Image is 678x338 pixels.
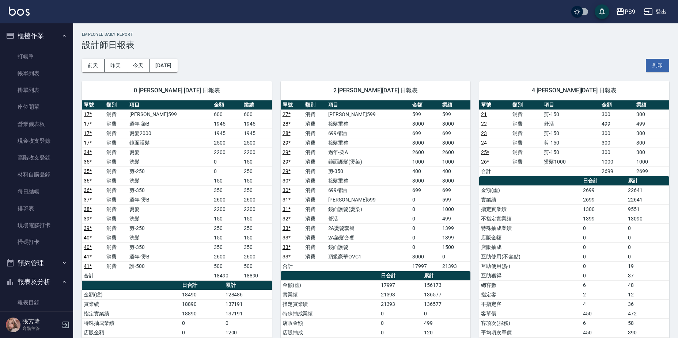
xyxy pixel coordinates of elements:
td: 2200 [212,204,242,214]
td: 0 [410,195,440,204]
td: 500 [242,261,272,271]
td: 0 [212,166,242,176]
td: 1399 [440,223,470,233]
td: 護-500 [128,261,212,271]
button: 報表及分析 [3,272,70,291]
td: 燙髮2000 [128,128,212,138]
td: 消費 [105,261,127,271]
td: 互助使用(點) [479,261,581,271]
td: 2699 [635,166,669,176]
td: 燙髮 [128,147,212,157]
button: 前天 [82,59,105,72]
th: 金額 [212,100,242,110]
th: 單號 [479,100,511,110]
td: 2699 [581,195,626,204]
td: 過年-染B [128,119,212,128]
th: 金額 [410,100,440,110]
td: 0 [410,214,440,223]
td: 250 [242,223,272,233]
td: 699 [440,128,470,138]
td: 2600 [440,147,470,157]
th: 累計 [626,176,669,186]
td: 過年-燙B [128,252,212,261]
td: 金額(虛) [479,185,581,195]
td: 消費 [303,176,326,185]
td: 消費 [303,204,326,214]
td: 燙髮1000 [542,157,600,166]
td: 鏡面護髮(燙染) [326,157,411,166]
td: 消費 [105,119,127,128]
table: a dense table [82,100,272,281]
td: 300 [635,128,669,138]
th: 項目 [326,100,411,110]
td: 0 [581,223,626,233]
a: 高階收支登錄 [3,149,70,166]
td: 剪-350 [128,185,212,195]
td: 0 [410,242,440,252]
td: 3000 [440,138,470,147]
th: 類別 [511,100,542,110]
td: 0 [410,233,440,242]
td: 洗髮 [128,214,212,223]
td: 消費 [105,252,127,261]
button: 今天 [127,59,150,72]
td: 136577 [422,299,470,309]
td: 接髮重整 [326,119,411,128]
td: 0 [410,204,440,214]
td: 消費 [303,233,326,242]
td: 699 [440,185,470,195]
td: 客項次(服務) [479,318,581,328]
td: 350 [212,185,242,195]
td: 消費 [105,128,127,138]
td: 2600 [242,195,272,204]
td: 消費 [303,110,326,119]
td: 舒活 [542,119,600,128]
td: 不指定客 [479,299,581,309]
td: [PERSON_NAME]599 [326,110,411,119]
td: 21393 [379,290,423,299]
th: 業績 [440,100,470,110]
td: 1300 [581,204,626,214]
td: 合計 [82,271,105,280]
a: 24 [481,140,487,146]
button: 登出 [641,5,669,19]
td: 指定實業績 [82,309,180,318]
td: 22641 [626,195,669,204]
span: 4 [PERSON_NAME][DATE] 日報表 [488,87,660,94]
td: 2699 [581,185,626,195]
td: 2500 [242,138,272,147]
td: 300 [600,147,635,157]
a: 打帳單 [3,48,70,65]
td: 150 [242,214,272,223]
td: 舒活 [326,214,411,223]
a: 座位開單 [3,99,70,115]
a: 現場電腦打卡 [3,217,70,234]
td: 3000 [410,138,440,147]
th: 金額 [600,100,635,110]
td: 消費 [105,138,127,147]
td: 699 [410,185,440,195]
td: 21393 [440,261,470,271]
td: 300 [600,138,635,147]
td: 互助使用(不含點) [479,252,581,261]
h5: 張芳瑋 [22,318,60,325]
td: 消費 [105,242,127,252]
td: 599 [440,195,470,204]
td: 合計 [281,261,303,271]
td: 600 [212,110,242,119]
th: 累計 [224,281,272,290]
td: 137191 [224,299,272,309]
td: 599 [440,110,470,119]
td: 2699 [600,166,635,176]
td: 3000 [440,119,470,128]
td: 0 [440,252,470,261]
td: 22641 [626,185,669,195]
td: 消費 [303,138,326,147]
td: 0 [581,233,626,242]
td: 剪-150 [542,147,600,157]
td: 699 [410,128,440,138]
td: 消費 [303,157,326,166]
td: 36 [626,299,669,309]
td: 1000 [440,204,470,214]
td: 消費 [303,195,326,204]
